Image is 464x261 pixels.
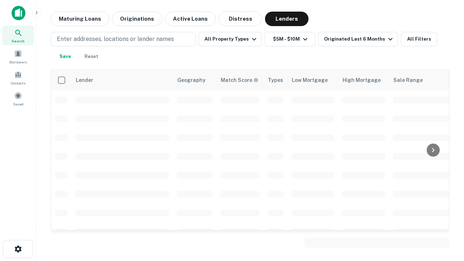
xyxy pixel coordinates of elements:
button: Enter addresses, locations or lender names [51,32,196,46]
button: Maturing Loans [51,12,109,26]
a: Search [2,26,34,45]
div: Capitalize uses an advanced AI algorithm to match your search with the best lender. The match sco... [221,76,258,84]
button: Reset [80,49,103,64]
th: Capitalize uses an advanced AI algorithm to match your search with the best lender. The match sco... [216,70,264,90]
button: Originations [112,12,162,26]
div: High Mortgage [343,76,381,84]
iframe: Chat Widget [428,203,464,238]
span: Contacts [11,80,25,86]
button: Save your search to get updates of matches that match your search criteria. [54,49,77,64]
th: Low Mortgage [287,70,338,90]
button: Active Loans [165,12,216,26]
p: Enter addresses, locations or lender names [57,35,174,43]
th: High Mortgage [338,70,389,90]
button: Originated Last 6 Months [318,32,398,46]
div: Geography [177,76,206,84]
span: Search [12,38,25,44]
div: Lender [76,76,93,84]
h6: Match Score [221,76,257,84]
a: Borrowers [2,47,34,66]
span: Borrowers [9,59,27,65]
img: capitalize-icon.png [12,6,25,20]
a: Saved [2,89,34,108]
th: Lender [71,70,173,90]
button: All Property Types [199,32,262,46]
div: Sale Range [393,76,423,84]
div: Originated Last 6 Months [324,35,395,43]
div: Types [268,76,283,84]
a: Contacts [2,68,34,87]
button: $5M - $10M [265,32,315,46]
span: Saved [13,101,24,107]
button: Lenders [265,12,308,26]
button: All Filters [401,32,437,46]
th: Sale Range [389,70,454,90]
button: Distress [219,12,262,26]
th: Types [264,70,287,90]
th: Geography [173,70,216,90]
div: Low Mortgage [292,76,328,84]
